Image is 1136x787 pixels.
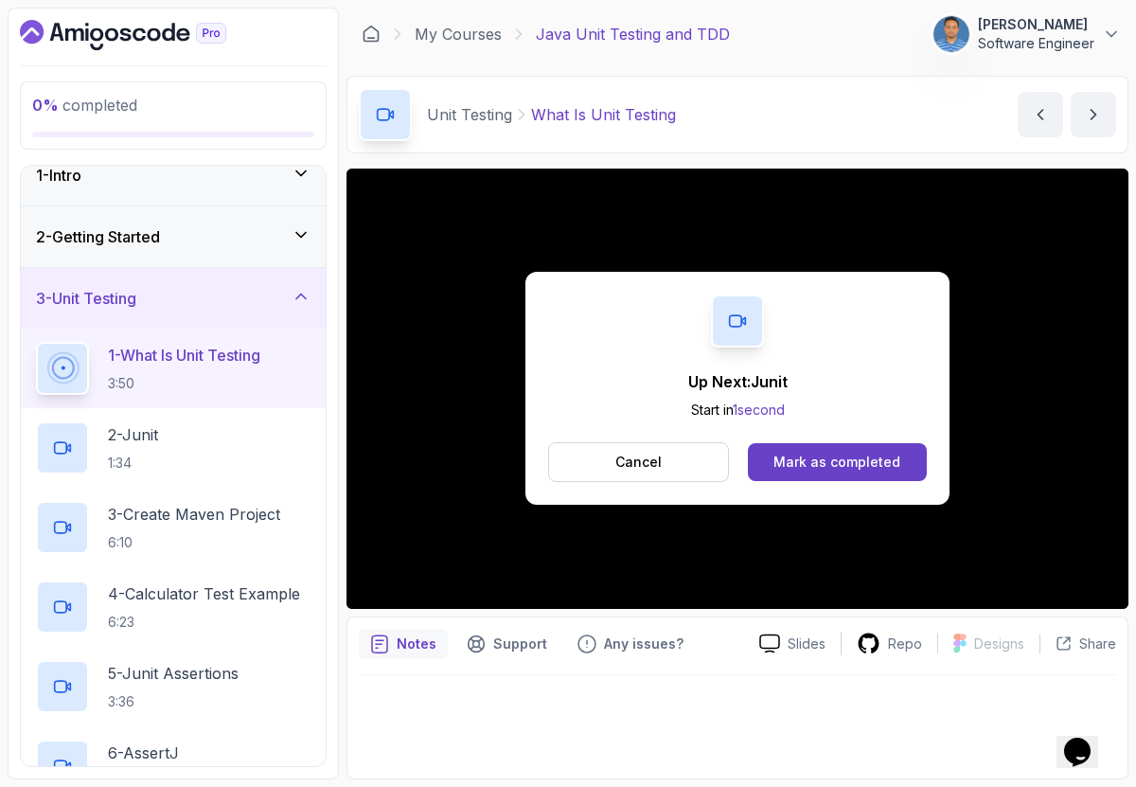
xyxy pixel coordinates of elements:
a: My Courses [415,23,502,45]
button: 1-What Is Unit Testing3:50 [36,342,311,395]
p: Designs [974,635,1024,653]
button: Feedback button [566,629,695,659]
p: 6:10 [108,533,280,552]
h3: 3 - Unit Testing [36,287,136,310]
button: notes button [359,629,448,659]
span: 0 % [32,96,59,115]
a: Dashboard [20,20,270,50]
button: Cancel [548,442,729,482]
button: Share [1039,635,1116,653]
button: 3-Unit Testing [21,268,326,329]
h3: 2 - Getting Started [36,225,160,248]
p: Any issues? [604,635,683,653]
button: 2-Junit1:34 [36,421,311,474]
button: 1-Intro [21,145,326,206]
p: Up Next: Junit [688,370,788,393]
button: 5-Junit Assertions3:36 [36,660,311,713]
p: 6:23 [108,613,300,632]
p: 3 - Create Maven Project [108,503,280,526]
p: Software Engineer [978,34,1094,53]
a: Dashboard [362,25,381,44]
p: Share [1079,635,1116,653]
button: 3-Create Maven Project6:10 [36,501,311,554]
iframe: 1 - What is Unit Testing [346,169,1128,609]
p: What Is Unit Testing [531,103,676,126]
p: Java Unit Testing and TDD [536,23,730,45]
p: Notes [397,635,436,653]
p: [PERSON_NAME] [978,15,1094,34]
p: 3:50 [108,374,260,393]
a: Slides [744,634,841,653]
button: user profile image[PERSON_NAME]Software Engineer [932,15,1121,53]
p: 6 - AssertJ [108,742,179,764]
p: Unit Testing [427,103,512,126]
iframe: chat widget [1056,711,1117,768]
p: 2 - Junit [108,423,158,446]
p: Slides [788,635,825,653]
p: Repo [888,635,922,653]
p: 1 - What Is Unit Testing [108,344,260,367]
button: previous content [1018,92,1063,137]
img: user profile image [933,16,969,52]
button: Mark as completed [748,443,927,481]
span: completed [32,96,137,115]
button: 2-Getting Started [21,206,326,267]
a: Repo [842,632,937,655]
p: Cancel [615,453,662,472]
button: 4-Calculator Test Example6:23 [36,581,311,634]
div: Mark as completed [773,453,900,472]
button: next content [1071,92,1116,137]
span: 1 second [733,402,785,418]
p: Start in [688,401,788,420]
p: 3:36 [108,692,239,711]
button: Support button [455,629,559,659]
p: 5 - Junit Assertions [108,662,239,685]
p: 1:34 [108,454,158,473]
p: Support [493,635,547,653]
h3: 1 - Intro [36,164,81,187]
p: 4 - Calculator Test Example [108,582,300,605]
